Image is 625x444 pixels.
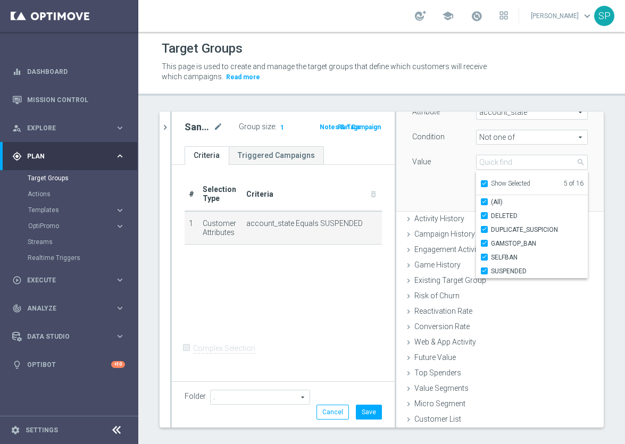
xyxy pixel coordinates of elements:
[442,10,454,22] span: school
[185,146,229,165] a: Criteria
[198,211,242,245] td: Customer Attributes
[115,205,125,215] i: keyboard_arrow_right
[28,222,126,230] button: OptiPromo keyboard_arrow_right
[12,332,115,341] div: Data Studio
[491,253,588,262] span: SELFBAN
[12,304,126,313] button: track_changes Analyze keyboard_arrow_right
[28,218,137,234] div: OptiPromo
[213,121,223,133] i: mode_edit
[491,198,503,206] span: (All)
[12,276,126,284] button: play_circle_outline Execute keyboard_arrow_right
[12,304,115,313] div: Analyze
[162,41,243,56] h1: Target Groups
[12,96,126,104] button: Mission Control
[160,112,170,143] button: chevron_right
[414,384,469,392] span: Value Segments
[28,190,111,198] a: Actions
[27,125,115,131] span: Explore
[28,238,111,246] a: Streams
[185,121,211,133] h2: Sanja test
[185,211,198,245] td: 1
[12,275,115,285] div: Execute
[12,304,22,313] i: track_changes
[414,368,461,377] span: Top Spenders
[581,10,593,22] span: keyboard_arrow_down
[414,307,472,315] span: Reactivation Rate
[27,86,125,114] a: Mission Control
[279,123,285,133] span: 1
[12,152,126,161] div: gps_fixed Plan keyboard_arrow_right
[193,344,255,354] label: Complex Selection
[28,234,137,250] div: Streams
[27,305,115,312] span: Analyze
[414,261,461,269] span: Game History
[160,122,170,132] i: chevron_right
[12,360,22,370] i: lightbulb
[28,250,137,266] div: Realtime Triggers
[414,415,461,423] span: Customer List
[414,276,486,284] span: Existing Target Group
[28,206,126,214] div: Templates keyboard_arrow_right
[12,123,115,133] div: Explore
[115,123,125,133] i: keyboard_arrow_right
[28,223,104,229] span: OptiPromo
[412,157,431,166] label: Value
[27,350,111,379] a: Optibot
[28,207,115,213] div: Templates
[12,152,115,161] div: Plan
[337,121,382,133] button: Run Campaign
[246,219,363,228] span: account_state Equals SUSPENDED
[577,158,585,166] span: search
[414,399,465,408] span: Micro Segment
[12,123,22,133] i: person_search
[319,121,362,133] button: Notes & Tags
[28,254,111,262] a: Realtime Triggers
[12,332,126,341] button: Data Studio keyboard_arrow_right
[162,62,487,81] span: This page is used to create and manage the target groups that define which customers will receive...
[198,178,242,211] th: Selection Type
[28,174,111,182] a: Target Groups
[185,392,206,401] label: Folder
[115,331,125,341] i: keyboard_arrow_right
[12,68,126,76] button: equalizer Dashboard
[27,333,115,340] span: Data Studio
[491,267,588,275] span: SUSPENDED
[491,239,588,248] span: GAMSTOP_BAN
[12,275,22,285] i: play_circle_outline
[414,338,476,346] span: Web & App Activity
[594,6,614,26] div: SP
[185,178,198,211] th: #
[530,180,584,189] span: 5 of 16
[491,180,530,187] span: Show Selected
[414,353,456,362] span: Future Value
[28,202,137,218] div: Templates
[12,57,125,86] div: Dashboard
[26,427,58,433] a: Settings
[225,71,261,83] button: Read more
[111,361,125,368] div: +10
[28,170,137,186] div: Target Groups
[229,146,324,165] a: Triggered Campaigns
[12,361,126,369] div: lightbulb Optibot +10
[491,212,588,220] span: DELETED
[414,245,482,254] span: Engagement Activity
[414,291,460,300] span: Risk of Churn
[12,124,126,132] button: person_search Explore keyboard_arrow_right
[239,122,275,131] label: Group size
[28,207,104,213] span: Templates
[28,223,115,229] div: OptiPromo
[12,152,22,161] i: gps_fixed
[414,322,470,331] span: Conversion Rate
[11,425,20,435] i: settings
[530,8,594,24] a: [PERSON_NAME]keyboard_arrow_down
[12,86,125,114] div: Mission Control
[115,303,125,313] i: keyboard_arrow_right
[414,230,475,238] span: Campaign History
[12,350,125,379] div: Optibot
